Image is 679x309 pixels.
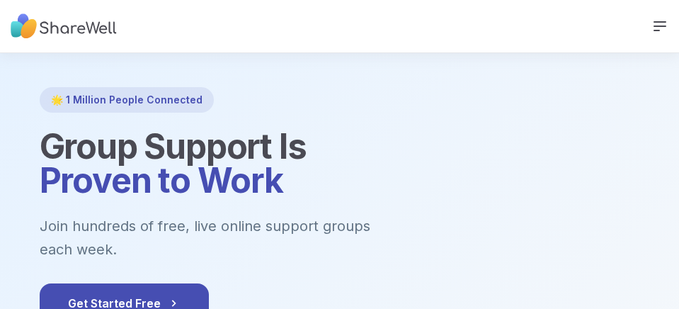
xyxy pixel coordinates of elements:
[40,87,214,113] div: 🌟 1 Million People Connected
[40,159,283,201] span: Proven to Work
[40,130,640,198] h1: Group Support Is
[11,7,117,46] img: ShareWell Nav Logo
[40,215,447,261] p: Join hundreds of free, live online support groups each week.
